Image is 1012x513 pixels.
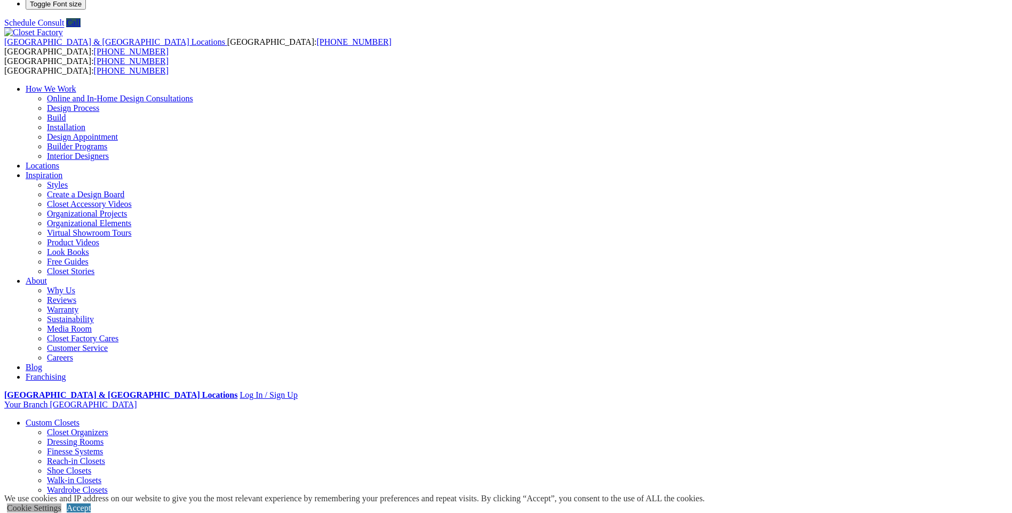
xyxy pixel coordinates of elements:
a: Installation [47,123,85,132]
a: Styles [47,180,68,189]
a: Dressing Rooms [47,437,103,446]
a: [PHONE_NUMBER] [94,57,169,66]
a: Blog [26,363,42,372]
span: [GEOGRAPHIC_DATA] & [GEOGRAPHIC_DATA] Locations [4,37,225,46]
a: [GEOGRAPHIC_DATA] & [GEOGRAPHIC_DATA] Locations [4,37,227,46]
a: Virtual Showroom Tours [47,228,132,237]
a: Call [66,18,81,27]
a: Inspiration [26,171,62,180]
span: [GEOGRAPHIC_DATA]: [GEOGRAPHIC_DATA]: [4,37,392,56]
a: Wardrobe Closets [47,485,108,494]
a: Build [47,113,66,122]
a: Careers [47,353,73,362]
a: How We Work [26,84,76,93]
a: [PHONE_NUMBER] [316,37,391,46]
a: Reach-in Closets [47,456,105,466]
a: Create a Design Board [47,190,124,199]
a: Interior Designers [47,151,109,161]
a: About [26,276,47,285]
a: Closet Accessory Videos [47,199,132,209]
span: [GEOGRAPHIC_DATA] [50,400,137,409]
span: Your Branch [4,400,47,409]
a: Finesse Systems [47,447,103,456]
a: Your Branch [GEOGRAPHIC_DATA] [4,400,137,409]
a: Shoe Closets [47,466,91,475]
img: Closet Factory [4,28,63,37]
a: Organizational Elements [47,219,131,228]
div: We use cookies and IP address on our website to give you the most relevant experience by remember... [4,494,705,503]
a: Design Process [47,103,99,113]
a: Closet Stories [47,267,94,276]
a: Log In / Sign Up [240,390,297,399]
a: Closet Organizers [47,428,108,437]
a: Warranty [47,305,78,314]
a: Franchising [26,372,66,381]
a: [PHONE_NUMBER] [94,47,169,56]
a: Organizational Projects [47,209,127,218]
a: Look Books [47,247,89,256]
a: Reviews [47,295,76,304]
a: Schedule Consult [4,18,64,27]
span: [GEOGRAPHIC_DATA]: [GEOGRAPHIC_DATA]: [4,57,169,75]
a: Customer Service [47,343,108,352]
a: Accept [67,503,91,512]
a: Why Us [47,286,75,295]
a: Sustainability [47,315,94,324]
a: Walk-in Closets [47,476,101,485]
a: Free Guides [47,257,89,266]
a: Locations [26,161,59,170]
a: Product Videos [47,238,99,247]
a: [PHONE_NUMBER] [94,66,169,75]
a: [GEOGRAPHIC_DATA] & [GEOGRAPHIC_DATA] Locations [4,390,237,399]
a: Design Appointment [47,132,118,141]
a: Builder Programs [47,142,107,151]
a: Cookie Settings [7,503,61,512]
a: Custom Closets [26,418,79,427]
a: Media Room [47,324,92,333]
a: Closet Factory Cares [47,334,118,343]
a: Online and In-Home Design Consultations [47,94,193,103]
